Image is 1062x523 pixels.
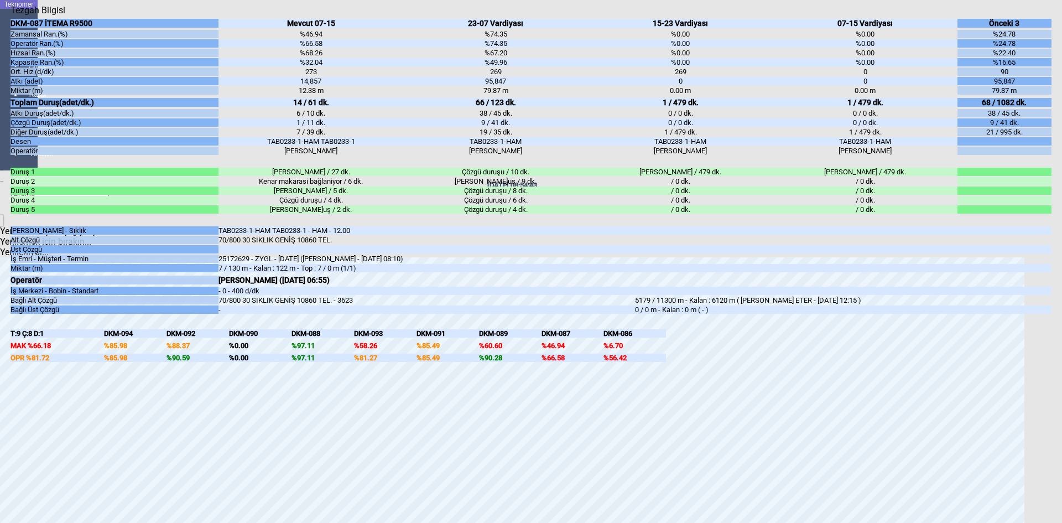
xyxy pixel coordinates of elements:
[588,30,773,38] div: %0.00
[773,118,957,127] div: 0 / 0 dk.
[11,168,218,176] div: Duruş 1
[11,98,218,107] div: Toplam Duruş(adet/dk.)
[403,118,588,127] div: 9 / 41 dk.
[218,77,403,85] div: 14,857
[403,39,588,48] div: %74.35
[218,168,403,176] div: [PERSON_NAME] / 27 dk.
[542,341,604,350] div: %46.94
[773,86,957,95] div: 0.00 m
[218,226,635,235] div: TAB0233-1-HAM TAB0233-1 - HAM - 12.00
[403,109,588,117] div: 38 / 45 dk.
[229,329,291,338] div: DKM-090
[588,98,773,107] div: 1 / 479 dk.
[354,354,417,362] div: %81.27
[773,177,957,185] div: / 0 dk.
[11,147,218,155] div: Operatör
[479,354,542,362] div: %90.28
[11,58,218,66] div: Kapasite Ran.(%)
[479,341,542,350] div: %60.60
[403,177,588,185] div: [PERSON_NAME]uş / 9 dk.
[773,98,957,107] div: 1 / 479 dk.
[588,187,773,195] div: / 0 dk.
[11,245,218,253] div: Üst Çözgü
[218,109,403,117] div: 6 / 10 dk.
[11,196,218,204] div: Duruş 4
[773,187,957,195] div: / 0 dk.
[957,109,1051,117] div: 38 / 45 dk.
[957,68,1051,76] div: 90
[588,39,773,48] div: %0.00
[11,68,218,76] div: Ort. Hız (d/dk)
[218,205,403,214] div: [PERSON_NAME]uş / 2 dk.
[773,109,957,117] div: 0 / 0 dk.
[542,329,604,338] div: DKM-087
[603,341,666,350] div: %6.70
[588,58,773,66] div: %0.00
[588,86,773,95] div: 0.00 m
[354,341,417,350] div: %58.26
[291,341,354,350] div: %97.11
[403,19,588,28] div: 23-07 Vardiyası
[403,137,588,146] div: TAB0233-1-HAM
[11,354,104,362] div: OPR %81.72
[403,58,588,66] div: %49.96
[354,329,417,338] div: DKM-093
[588,109,773,117] div: 0 / 0 dk.
[11,177,218,185] div: Duruş 2
[957,98,1051,107] div: 68 / 1082 dk.
[957,86,1051,95] div: 79.87 m
[11,49,218,57] div: Hızsal Ran.(%)
[588,137,773,146] div: TAB0233-1-HAM
[291,354,354,362] div: %97.11
[588,68,773,76] div: 269
[479,329,542,338] div: DKM-089
[11,128,218,136] div: Diğer Duruş(adet/dk.)
[773,49,957,57] div: %0.00
[403,205,588,214] div: Çözgü duruşu / 4 dk.
[588,196,773,204] div: / 0 dk.
[635,305,1051,314] div: 0 / 0 m - Kalan : 0 m ( - )
[588,118,773,127] div: 0 / 0 dk.
[11,109,218,117] div: Atkı Duruş(adet/dk.)
[218,177,403,185] div: Kenar makarasi bağlaniyor / 6 dk.
[166,329,229,338] div: DKM-092
[588,77,773,85] div: 0
[218,276,635,284] div: [PERSON_NAME] ([DATE] 06:55)
[773,168,957,176] div: [PERSON_NAME] / 479 dk.
[11,137,218,146] div: Desen
[403,187,588,195] div: Çözgü duruşu / 8 dk.
[229,354,291,362] div: %0.00
[166,341,229,350] div: %88.37
[588,147,773,155] div: [PERSON_NAME]
[957,58,1051,66] div: %16.65
[773,30,957,38] div: %0.00
[104,329,166,338] div: DKM-094
[104,354,166,362] div: %85.98
[218,39,403,48] div: %66.58
[11,19,218,28] div: DKM-087 İTEMA R9500
[218,128,403,136] div: 7 / 39 dk.
[291,329,354,338] div: DKM-088
[957,128,1051,136] div: 21 / 995 dk.
[166,354,229,362] div: %90.59
[773,147,957,155] div: [PERSON_NAME]
[957,39,1051,48] div: %24.78
[218,296,635,304] div: 70/800 30 SIKLIK GENİŞ 10860 TEL. - 3623
[11,287,218,295] div: İş Merkezi - Bobin - Standart
[957,49,1051,57] div: %22.40
[403,77,588,85] div: 95,847
[11,86,218,95] div: Miktar (m)
[104,341,166,350] div: %85.98
[11,264,218,272] div: Miktar (m)
[773,196,957,204] div: / 0 dk.
[773,68,957,76] div: 0
[218,187,403,195] div: [PERSON_NAME] / 5 dk.
[588,205,773,214] div: / 0 dk.
[11,5,69,15] div: Tezgah Bilgisi
[603,329,666,338] div: DKM-086
[773,77,957,85] div: 0
[229,341,291,350] div: %0.00
[11,205,218,214] div: Duruş 5
[218,86,403,95] div: 12.38 m
[417,341,479,350] div: %85.49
